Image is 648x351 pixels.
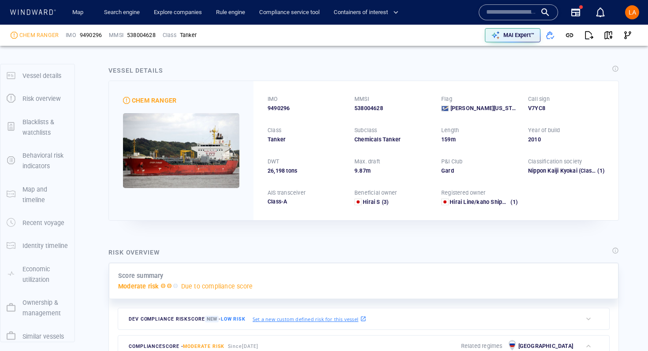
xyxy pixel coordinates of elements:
p: Beneficial owner [354,189,397,197]
p: Class [163,31,176,39]
p: Due to compliance score [181,281,253,292]
button: Ownership & management [0,291,74,325]
p: Classification society [528,158,582,166]
div: Moderate risk [11,32,18,39]
a: Ownership & management [0,303,74,312]
a: Map [69,5,90,20]
button: Risk overview [0,87,74,110]
iframe: Chat [611,311,641,344]
a: Map and timeline [0,190,74,198]
span: Hirai S [363,199,380,205]
button: Recent voyage [0,211,74,234]
span: 87 [359,167,365,174]
a: Hirai S (3) [363,198,388,206]
a: Recent voyage [0,218,74,227]
button: Economic utilization [0,258,74,292]
p: Moderate risk [118,281,159,292]
p: Call sign [528,95,550,103]
button: Identity timeline [0,234,74,257]
a: Identity timeline [0,241,74,250]
p: Flag [441,95,452,103]
button: LA [623,4,641,21]
a: Explore companies [150,5,205,20]
span: 159 [441,136,451,143]
button: Behavioral risk indicators [0,144,74,178]
span: [PERSON_NAME][US_STATE] [451,104,518,112]
button: View on map [599,26,618,45]
button: Vessel details [0,64,74,87]
p: Set a new custom defined risk for this vessel [253,315,358,323]
p: Behavioral risk indicators [22,150,68,172]
p: Registered owner [441,189,485,197]
div: Gard [441,167,518,175]
span: (1) [509,198,518,206]
span: 9490296 [80,31,102,39]
span: (1) [596,167,604,175]
span: Dev Compliance risk score - [129,316,246,322]
a: Similar vessels [0,332,74,340]
div: 538004628 [354,104,431,112]
span: (3) [380,198,389,206]
div: Tanker [180,31,197,39]
div: 26,198 tons [268,167,344,175]
span: compliance score - [129,344,224,349]
div: Vessel details [108,65,163,76]
a: Behavioral risk indicators [0,156,74,165]
div: Moderate risk [123,97,130,104]
p: Subclass [354,126,377,134]
div: Nippon Kaiji Kyokai (ClassNK) [528,167,596,175]
div: CHEM RANGER [132,95,176,106]
span: m [451,136,456,143]
img: 5905c34ba696e258790228b0_0 [123,113,239,188]
button: Get link [560,26,579,45]
span: Class-A [268,198,287,205]
p: Map and timeline [22,184,68,206]
p: Year of build [528,126,560,134]
div: Nippon Kaiji Kyokai (ClassNK) [528,167,604,175]
a: Rule engine [212,5,249,20]
span: m [366,167,371,174]
span: Containers of interest [334,7,398,18]
button: Similar vessels [0,325,74,348]
p: Risk overview [22,93,61,104]
p: Vessel details [22,70,61,81]
p: MAI Expert™ [503,31,534,39]
div: 2010 [528,136,604,144]
p: Identity timeline [22,240,68,251]
a: Risk overview [0,94,74,103]
div: Chemicals Tanker [354,136,431,144]
p: Score summary [118,270,164,281]
p: Length [441,126,459,134]
div: Notification center [595,7,606,18]
p: P&I Club [441,158,463,166]
p: AIS transceiver [268,189,305,197]
button: Map [65,5,93,20]
span: . [358,167,359,174]
div: Tanker [268,136,344,144]
a: Search engine [101,5,143,20]
div: CHEM RANGER [19,31,59,39]
button: Blacklists & watchlists [0,111,74,144]
a: Compliance service tool [256,5,323,20]
a: Hirai Line/kaho Shipping (1) [450,198,518,206]
div: 538004628 [127,31,156,39]
p: Similar vessels [22,331,64,342]
button: Containers of interest [330,5,406,20]
p: MMSI [354,95,369,103]
p: Max. draft [354,158,380,166]
p: Recent voyage [22,218,64,228]
p: [GEOGRAPHIC_DATA] [518,342,573,350]
span: New [205,316,219,322]
span: Hirai Line/kaho Shipping [450,199,513,205]
button: MAI Expert™ [485,28,540,42]
span: 9490296 [268,104,290,112]
p: Economic utilization [22,264,68,285]
p: Blacklists & watchlists [22,117,68,138]
button: Add to vessel list [540,26,560,45]
p: MMSI [109,31,123,39]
